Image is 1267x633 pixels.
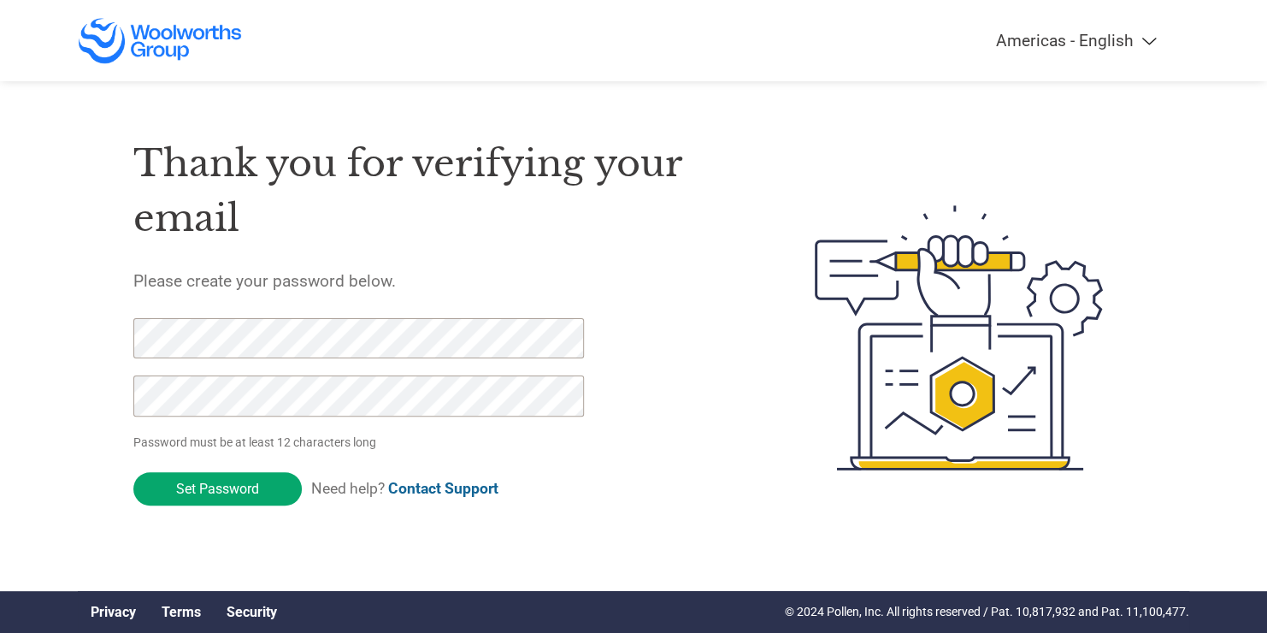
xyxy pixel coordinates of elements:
[78,17,243,64] img: Woolworths Group
[162,604,201,620] a: Terms
[133,434,590,452] p: Password must be at least 12 characters long
[784,111,1134,565] img: create-password
[785,603,1189,621] p: © 2024 Pollen, Inc. All rights reserved / Pat. 10,817,932 and Pat. 11,100,477.
[91,604,136,620] a: Privacy
[133,136,734,246] h1: Thank you for verifying your email
[133,271,734,291] h5: Please create your password below.
[388,480,498,497] a: Contact Support
[227,604,277,620] a: Security
[133,472,302,506] input: Set Password
[311,480,498,497] span: Need help?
